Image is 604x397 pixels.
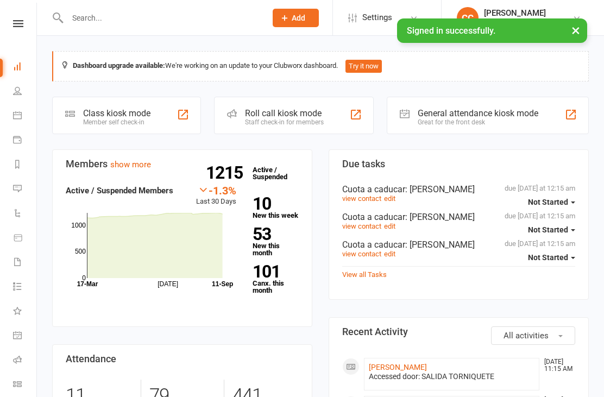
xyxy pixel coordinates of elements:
[52,51,589,81] div: We're working on an update to your Clubworx dashboard.
[253,196,294,212] strong: 10
[13,349,37,373] a: Roll call kiosk mode
[369,363,427,371] a: [PERSON_NAME]
[484,18,563,28] div: Fivo Gimnasio 24 horas
[13,300,37,324] a: What's New
[253,226,299,256] a: 53New this month
[405,212,475,222] span: : [PERSON_NAME]
[528,253,568,262] span: Not Started
[13,80,37,104] a: People
[342,326,575,337] h3: Recent Activity
[362,5,392,30] span: Settings
[342,212,575,222] div: Cuota a caducar
[491,326,575,345] button: All activities
[484,8,563,18] div: [PERSON_NAME]
[64,10,259,26] input: Search...
[206,165,247,181] strong: 1215
[196,184,236,196] div: -1.3%
[345,60,382,73] button: Try it now
[66,159,299,169] h3: Members
[66,354,299,364] h3: Attendance
[528,198,568,206] span: Not Started
[405,240,475,250] span: : [PERSON_NAME]
[253,263,294,280] strong: 101
[528,248,575,267] button: Not Started
[418,118,538,126] div: Great for the front desk
[83,108,150,118] div: Class kiosk mode
[83,118,150,126] div: Member self check-in
[342,159,575,169] h3: Due tasks
[13,129,37,153] a: Payments
[528,220,575,240] button: Not Started
[13,55,37,80] a: Dashboard
[196,184,236,207] div: Last 30 Days
[292,14,305,22] span: Add
[539,358,575,373] time: [DATE] 11:15 AM
[273,9,319,27] button: Add
[369,372,534,381] div: Accessed door: SALIDA TORNIQUETE
[13,324,37,349] a: General attendance kiosk mode
[245,118,324,126] div: Staff check-in for members
[384,222,395,230] a: edit
[342,194,381,203] a: view contact
[342,184,575,194] div: Cuota a caducar
[384,194,395,203] a: edit
[457,7,479,29] div: CC
[342,250,381,258] a: view contact
[528,192,575,212] button: Not Started
[384,250,395,258] a: edit
[566,18,586,42] button: ×
[405,184,475,194] span: : [PERSON_NAME]
[253,263,299,294] a: 101Canx. this month
[247,158,295,188] a: 1215Active / Suspended
[342,222,381,230] a: view contact
[342,240,575,250] div: Cuota a caducar
[528,225,568,234] span: Not Started
[13,104,37,129] a: Calendar
[504,331,549,341] span: All activities
[253,226,294,242] strong: 53
[66,186,173,196] strong: Active / Suspended Members
[342,270,387,279] a: View all Tasks
[418,108,538,118] div: General attendance kiosk mode
[73,61,165,70] strong: Dashboard upgrade available:
[245,108,324,118] div: Roll call kiosk mode
[13,153,37,178] a: Reports
[110,160,151,169] a: show more
[253,196,299,219] a: 10New this week
[407,26,495,36] span: Signed in successfully.
[13,226,37,251] a: Product Sales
